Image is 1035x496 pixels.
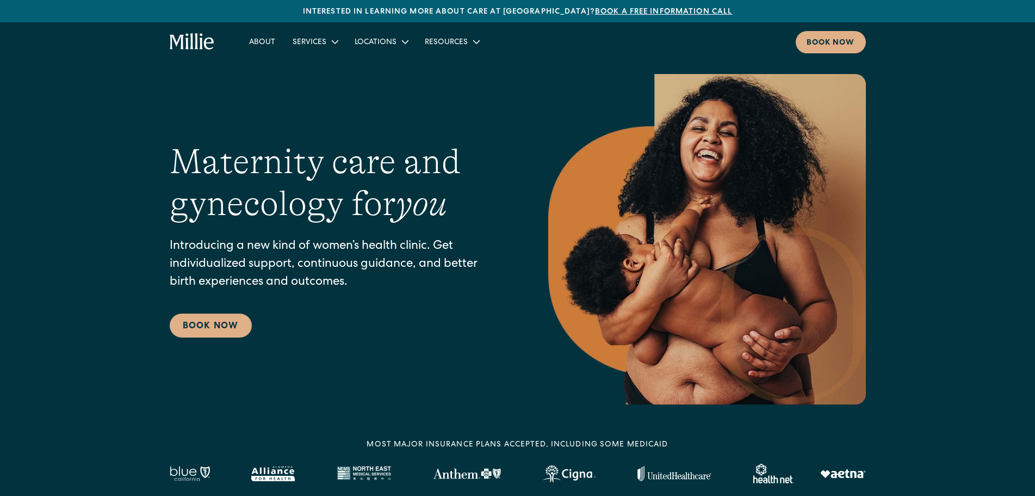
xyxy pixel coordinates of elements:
img: Smiling mother with her baby in arms, celebrating body positivity and the nurturing bond of postp... [548,74,866,405]
div: Book now [807,38,855,49]
a: Book now [796,31,866,53]
div: Services [284,33,346,51]
img: Alameda Alliance logo [251,466,294,481]
div: Locations [346,33,416,51]
div: Resources [425,37,468,48]
a: Book a free information call [595,8,732,16]
div: Services [293,37,326,48]
h1: Maternity care and gynecology for [170,141,505,225]
img: North East Medical Services logo [337,466,391,481]
a: Book Now [170,314,252,338]
a: About [240,33,284,51]
div: MOST MAJOR INSURANCE PLANS ACCEPTED, INCLUDING some MEDICAID [367,439,668,451]
a: home [170,33,215,51]
img: Cigna logo [543,465,596,482]
img: Aetna logo [820,469,866,478]
img: Anthem Logo [433,468,501,479]
p: Introducing a new kind of women’s health clinic. Get individualized support, continuous guidance,... [170,238,505,292]
img: Healthnet logo [753,464,794,483]
img: United Healthcare logo [637,466,711,481]
div: Resources [416,33,487,51]
em: you [396,184,447,223]
div: Locations [355,37,396,48]
img: Blue California logo [170,466,210,481]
